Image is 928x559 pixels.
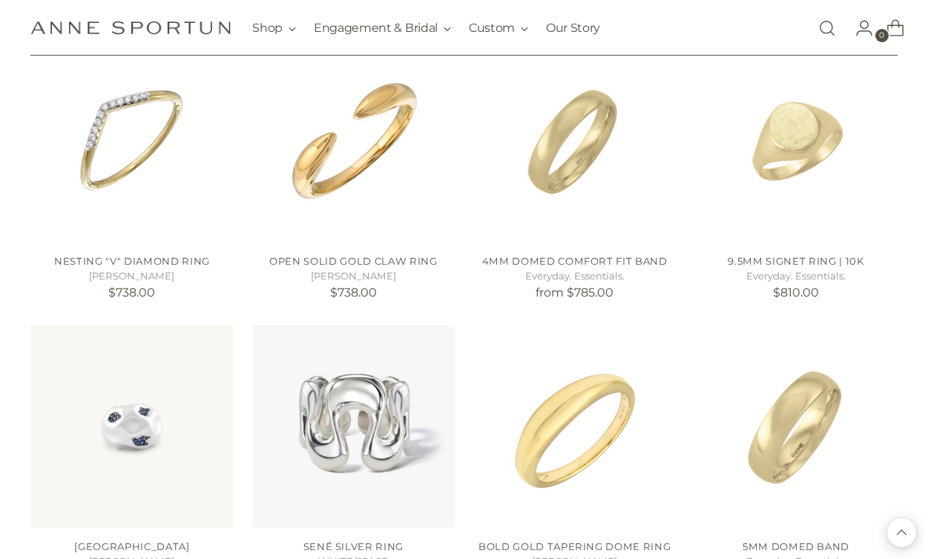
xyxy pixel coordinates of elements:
[108,285,155,300] span: $738.00
[482,255,668,267] a: 4mm Domed Comfort Fit Band
[252,40,455,242] a: OPEN SOLID GOLD CLAW RING
[473,40,676,242] a: 4mm Domed Comfort Fit Band
[694,269,897,284] h5: Everyday. Essentials.
[30,40,233,242] a: NESTING
[30,21,231,35] a: Anne Sportun Fine Jewellery
[469,12,528,44] button: Custom
[773,285,819,300] span: $810.00
[30,269,233,284] h5: [PERSON_NAME]
[269,255,437,267] a: OPEN SOLID GOLD CLAW RING
[812,13,842,43] a: Open search modal
[694,325,897,528] a: 5mm Domed Band
[473,325,676,528] a: BOLD GOLD TAPERING DOME RING
[252,325,455,528] a: Sené Silver Ring
[314,12,451,44] button: Engagement & Bridal
[743,540,849,552] a: 5mm Domed Band
[887,518,916,547] button: Back to top
[478,540,671,552] a: BOLD GOLD TAPERING DOME RING
[74,540,189,552] a: [GEOGRAPHIC_DATA]
[728,255,863,267] a: 9.5mm Signet Ring | 10k
[546,12,600,44] a: Our Story
[694,40,897,242] a: 9.5mm Signet Ring | 10k
[875,29,889,42] span: 0
[473,269,676,284] h5: Everyday. Essentials.
[473,284,676,302] p: from $785.00
[30,325,233,528] a: Blue Sapphire Boulevard Ring
[252,269,455,284] h5: [PERSON_NAME]
[252,12,296,44] button: Shop
[303,540,404,552] a: Sené Silver Ring
[843,13,873,43] a: Go to the account page
[330,285,377,300] span: $738.00
[875,13,904,43] a: Open cart modal
[54,255,210,267] a: NESTING "V" DIAMOND RING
